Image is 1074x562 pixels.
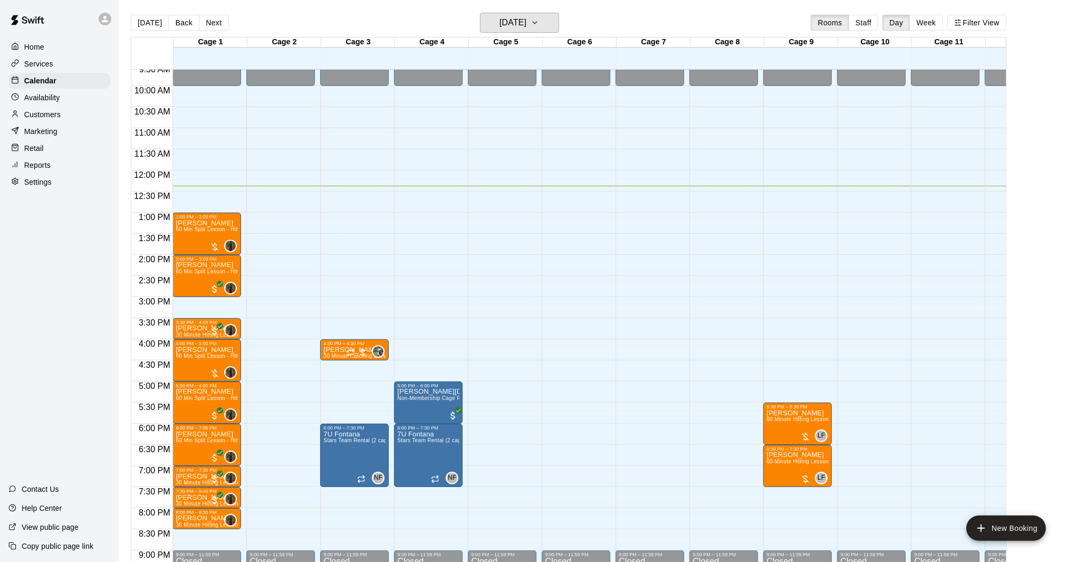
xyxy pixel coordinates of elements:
[176,468,238,473] div: 7:00 PM – 7:30 PM
[131,170,172,179] span: 12:00 PM
[373,346,383,357] img: Ryan Maylie
[228,451,237,463] span: Mike Thatcher
[136,360,173,369] span: 4:30 PM
[619,552,681,557] div: 9:00 PM – 11:59 PM
[176,395,268,401] span: 60 Min Split Lesson - Hitting/Pitching
[397,383,459,388] div: 5:00 PM – 6:00 PM
[247,37,321,47] div: Cage 2
[131,192,172,201] span: 12:30 PM
[24,42,44,52] p: Home
[24,59,53,69] p: Services
[172,487,241,508] div: 7:30 PM – 8:00 PM: Preston Longo
[22,484,59,494] p: Contact Us
[8,174,110,190] a: Settings
[136,529,173,538] span: 8:30 PM
[228,408,237,421] span: Mike Thatcher
[172,213,241,255] div: 1:00 PM – 2:00 PM: 60 Min Split Lesson - Hitting/Pitching
[469,37,543,47] div: Cage 5
[131,15,169,31] button: [DATE]
[764,37,838,47] div: Cage 9
[172,508,241,529] div: 8:00 PM – 8:30 PM: Samuel Rainville
[225,283,236,293] img: Mike Thatcher
[172,255,241,297] div: 2:00 PM – 3:00 PM: Cohen Berry
[224,472,237,484] div: Mike Thatcher
[136,339,173,348] span: 4:00 PM
[176,269,268,274] span: 60 Min Split Lesson - Hitting/Pitching
[176,214,238,220] div: 1:00 PM – 2:00 PM
[766,416,829,422] span: 60 Minute Hitting Lesson
[136,403,173,412] span: 5:30 PM
[8,73,110,89] a: Calendar
[176,501,238,507] span: 30 Minute Hitting Lesson
[766,552,829,557] div: 9:00 PM – 11:59 PM
[136,508,173,517] span: 8:00 PM
[8,157,110,173] a: Reports
[168,15,199,31] button: Back
[766,459,829,464] span: 60 Minute Hitting Lesson
[250,552,312,557] div: 9:00 PM – 11:59 PM
[136,234,173,243] span: 1:30 PM
[394,382,463,424] div: 5:00 PM – 6:00 PM: Jack Noel
[224,408,237,421] div: Mike Thatcher
[176,437,268,443] span: 60 Min Split Lesson - Hitting/Pitching
[225,367,236,378] img: Mike Thatcher
[209,453,220,463] span: All customers have paid
[224,282,237,294] div: Mike Thatcher
[986,37,1060,47] div: Cage 12
[225,452,236,462] img: Mike Thatcher
[500,15,526,30] h6: [DATE]
[914,552,976,557] div: 9:00 PM – 11:59 PM
[8,39,110,55] div: Home
[397,425,459,431] div: 6:00 PM – 7:30 PM
[176,480,238,485] span: 30 Minute Hitting Lesson
[947,15,1006,31] button: Filter View
[176,383,238,388] div: 5:00 PM – 6:00 PM
[224,514,237,527] div: Mike Thatcher
[8,90,110,106] div: Availability
[176,552,238,557] div: 9:00 PM – 11:59 PM
[321,37,395,47] div: Cage 3
[136,382,173,390] span: 5:00 PM
[136,445,173,454] span: 6:30 PM
[136,487,173,496] span: 7:30 PM
[225,241,236,251] img: Mike Thatcher
[372,345,385,358] div: Ryan Maylie
[228,366,237,379] span: Mike Thatcher
[8,140,110,156] a: Retail
[172,339,241,382] div: 4:00 PM – 5:00 PM: 60 Min Split Lesson - Hitting/Pitching
[172,318,241,339] div: 3:30 PM – 4:00 PM: Aiden Basile
[766,446,829,452] div: 6:30 PM – 7:30 PM
[323,353,392,359] span: 30 Minute Catching Lesson
[228,324,237,337] span: Mike Thatcher
[24,109,61,120] p: Customers
[225,473,236,483] img: Mike Thatcher
[763,403,832,445] div: 5:30 PM – 6:30 PM: Trent
[209,495,220,506] span: All customers have paid
[209,284,220,294] span: All customers have paid
[818,473,826,483] span: LF
[838,37,912,47] div: Cage 10
[815,430,828,442] div: Logan Farrar
[912,37,986,47] div: Cage 11
[24,177,52,187] p: Settings
[966,516,1046,541] button: add
[136,276,173,285] span: 2:30 PM
[136,213,173,222] span: 1:00 PM
[132,107,173,116] span: 10:30 AM
[176,489,238,494] div: 7:30 PM – 8:00 PM
[320,424,389,487] div: 6:00 PM – 7:30 PM: 7U Fontana
[397,437,469,443] span: Stars Team Rental (2 cages)
[8,123,110,139] div: Marketing
[136,255,173,264] span: 2:00 PM
[617,37,691,47] div: Cage 7
[480,13,559,33] button: [DATE]
[357,475,366,483] span: Recurring event
[224,324,237,337] div: Mike Thatcher
[24,75,56,86] p: Calendar
[323,552,386,557] div: 9:00 PM – 11:59 PM
[815,472,828,484] div: Logan Farrar
[448,411,458,421] span: All customers have paid
[176,341,238,346] div: 4:00 PM – 5:00 PM
[224,240,237,252] div: Mike Thatcher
